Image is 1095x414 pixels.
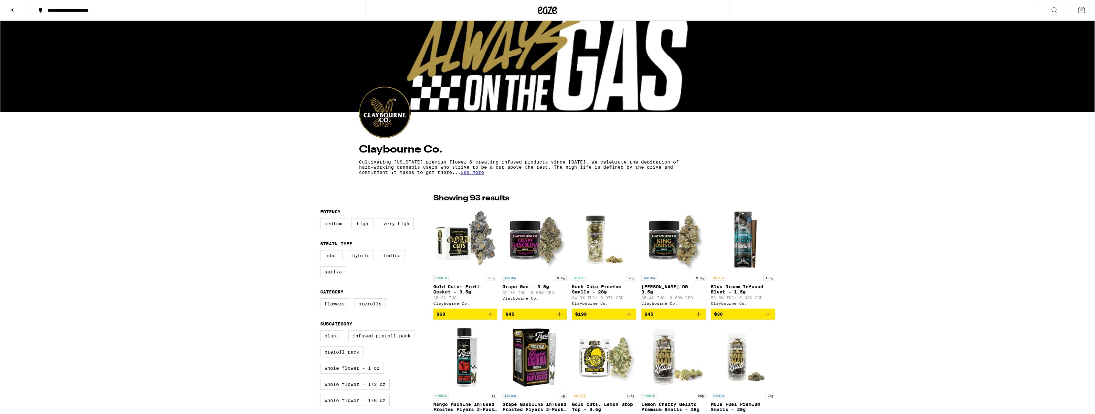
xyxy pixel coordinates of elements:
label: CBD [320,250,343,261]
p: INDICA [711,393,726,398]
p: Mango Machine Infused Frosted Flyers 2-Pack - 1g [433,402,498,412]
p: 3.5g [486,275,497,281]
a: Open page for Grape Gas - 3.5g from Claybourne Co. [502,207,567,309]
img: Claybourne Co. - Mule Fuel Premium Smalls - 28g [711,325,775,389]
img: Claybourne Co. - Blue Dream Infused Blunt - 1.5g [711,207,775,272]
label: Whole Flower - 1/8 oz [320,395,390,406]
p: SATIVA [711,275,726,281]
label: High [351,218,374,229]
img: Claybourne Co. - King Louis OG - 3.5g [641,207,706,272]
span: $60 [437,312,445,317]
div: Claybourne Co. [572,301,636,305]
p: [PERSON_NAME] OG - 3.5g [641,284,706,294]
p: INDICA [502,393,518,398]
a: Open page for Gold Cuts: Fruit Gasket - 3.5g from Claybourne Co. [433,207,498,309]
label: Indica [379,250,405,261]
p: Mule Fuel Premium Smalls - 28g [711,402,775,412]
p: 3.5g [625,393,636,398]
legend: Strain Type [320,241,352,246]
div: Claybourne Co. [711,301,775,305]
p: Gold Cuts: Lemon Drop Top - 3.5g [572,402,636,412]
label: Whole Flower - 1/2 oz [320,379,390,390]
legend: Subcategory [320,321,352,326]
div: Claybourne Co. [502,296,567,300]
label: Medium [320,218,346,229]
p: HYBRID [433,393,449,398]
img: Claybourne Co. - Grape Gasolina Infused Frosted Flyers 2-Pack - 1g [502,325,567,389]
button: Add to bag [433,309,498,320]
span: $199 [575,312,587,317]
img: Claybourne Co. - Gold Cuts: Fruit Gasket - 3.5g [433,207,498,272]
p: 34.3% THC: 0.07% CBD [572,296,636,300]
a: Open page for King Louis OG - 3.5g from Claybourne Co. [641,207,706,309]
p: 28g [626,275,636,281]
span: $30 [714,312,723,317]
p: SATIVA [572,393,587,398]
p: Lemon Cherry Gelato Premium Smalls - 28g [641,402,706,412]
label: Preroll Pack [320,346,363,357]
span: $45 [506,312,514,317]
img: Claybourne Co. - Kush Cake Premium Smalls - 28g [572,207,636,272]
p: Kush Cake Premium Smalls - 28g [572,284,636,294]
label: Flowers [320,298,349,309]
label: Infused Preroll Pack [348,330,415,341]
label: Sativa [320,266,346,277]
p: 28g [765,393,775,398]
div: Claybourne Co. [433,301,498,305]
label: Very High [379,218,414,229]
p: 28g [696,393,706,398]
label: Prerolls [354,298,386,309]
button: Add to bag [502,309,567,320]
span: $45 [645,312,653,317]
button: Add to bag [572,309,636,320]
p: 1g [490,393,497,398]
p: 3.5g [555,275,567,281]
label: Whole Flower - 1 oz [320,363,384,374]
p: Showing 93 results [433,193,509,204]
p: 30.9% THC [433,296,498,300]
p: 32.1% THC: 0.08% CBD [502,291,567,295]
p: HYBRID [641,393,657,398]
img: Claybourne Co. - Mango Machine Infused Frosted Flyers 2-Pack - 1g [433,325,498,389]
p: 3.5g [694,275,706,281]
p: HYBRID [433,275,449,281]
img: Claybourne Co. logo [359,87,410,138]
button: Add to bag [641,309,706,320]
img: Claybourne Co. - Gold Cuts: Lemon Drop Top - 3.5g [572,325,636,389]
label: Hybrid [348,250,374,261]
p: Gold Cuts: Fruit Gasket - 3.5g [433,284,498,294]
p: HYBRID [572,275,587,281]
p: 1.5g [763,275,775,281]
p: 35.4% THC: 0.08% CBD [641,296,706,300]
a: Open page for Blue Dream Infused Blunt - 1.5g from Claybourne Co. [711,207,775,309]
p: Blue Dream Infused Blunt - 1.5g [711,284,775,294]
p: INDICA [641,275,657,281]
div: Claybourne Co. [641,301,706,305]
p: Cultivating [US_STATE] premium flower & creating infused products since [DATE]. We celebrate the ... [359,159,679,175]
legend: Potency [320,209,341,214]
img: Claybourne Co. - Lemon Cherry Gelato Premium Smalls - 28g [641,325,706,389]
span: See more [461,170,484,175]
p: Grape Gasolina Infused Frosted Flyers 2-Pack - 1g [502,402,567,412]
p: 53.8% THC: 0.03% CBD [711,296,775,300]
img: Claybourne Co. - Grape Gas - 3.5g [502,207,567,272]
h4: Claybourne Co. [359,144,736,155]
p: INDICA [502,275,518,281]
a: Open page for Kush Cake Premium Smalls - 28g from Claybourne Co. [572,207,636,309]
legend: Category [320,289,343,294]
label: Blunt [320,330,343,341]
p: 1g [559,393,567,398]
button: Add to bag [711,309,775,320]
p: Grape Gas - 3.5g [502,284,567,289]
